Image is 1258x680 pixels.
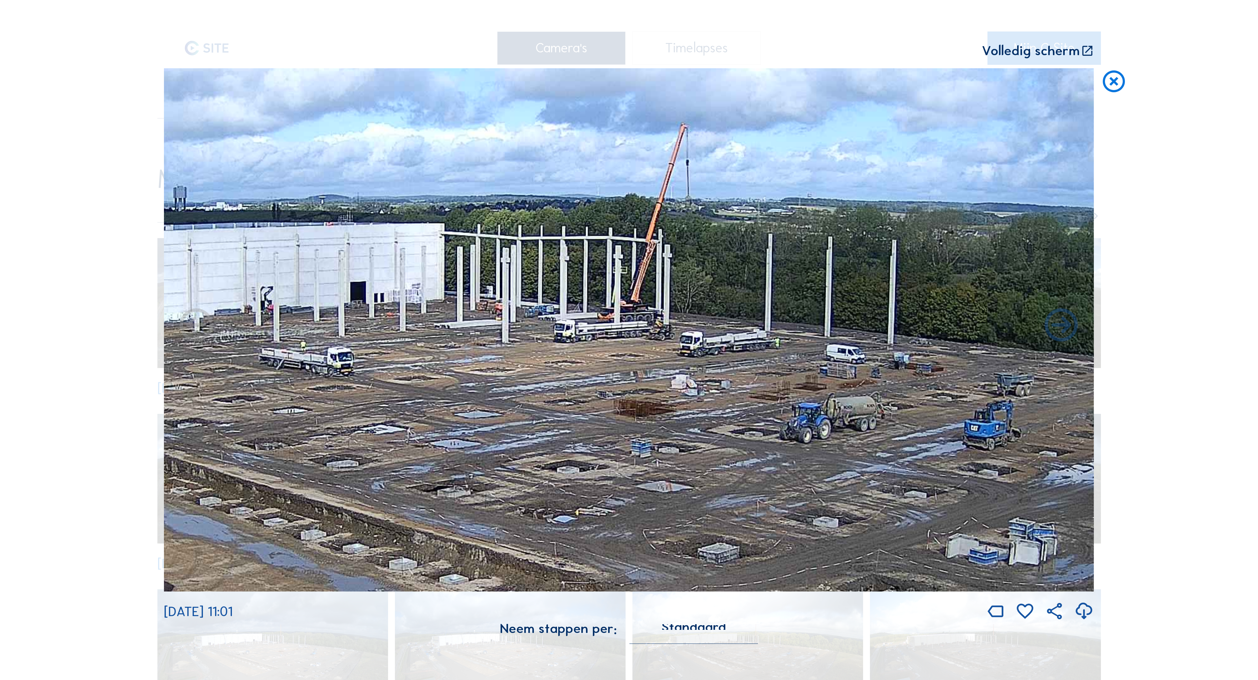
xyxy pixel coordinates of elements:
i: Back [1041,306,1081,347]
div: Standaard [630,624,758,644]
span: [DATE] 11:01 [164,604,233,620]
div: Standaard [661,624,726,630]
i: Forward [176,306,216,347]
img: Image [164,68,1094,591]
div: Volledig scherm [982,44,1080,58]
div: Neem stappen per: [500,622,617,635]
